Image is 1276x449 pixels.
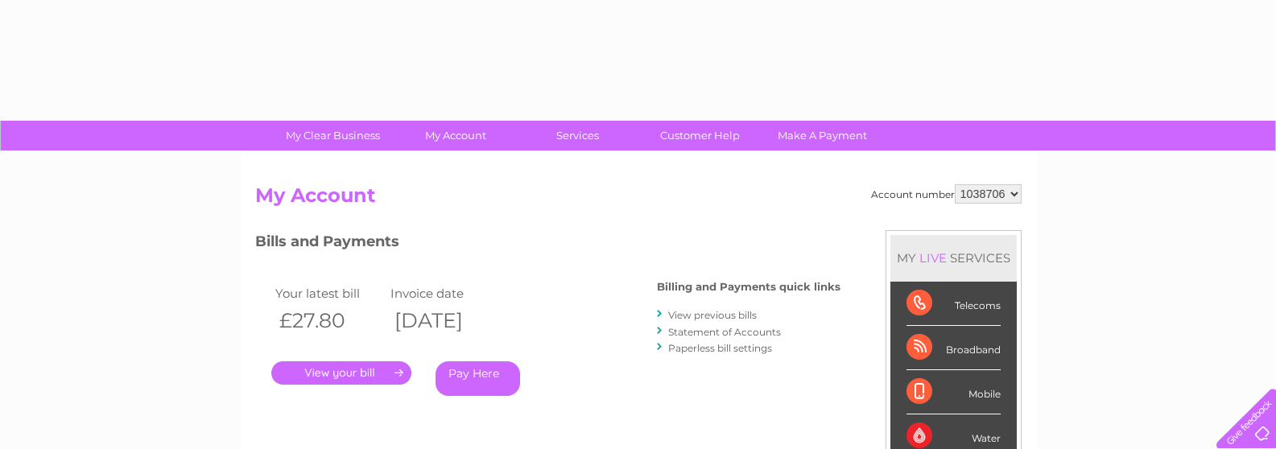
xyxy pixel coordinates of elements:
[634,121,766,150] a: Customer Help
[756,121,889,150] a: Make A Payment
[668,342,772,354] a: Paperless bill settings
[871,184,1022,204] div: Account number
[668,326,781,338] a: Statement of Accounts
[255,230,840,258] h3: Bills and Payments
[511,121,644,150] a: Services
[436,361,520,396] a: Pay Here
[386,304,502,337] th: [DATE]
[255,184,1022,215] h2: My Account
[386,282,502,304] td: Invoice date
[906,326,1001,370] div: Broadband
[271,304,387,337] th: £27.80
[657,281,840,293] h4: Billing and Payments quick links
[890,235,1017,281] div: MY SERVICES
[906,282,1001,326] div: Telecoms
[906,370,1001,414] div: Mobile
[389,121,522,150] a: My Account
[916,250,950,266] div: LIVE
[668,309,757,321] a: View previous bills
[266,121,399,150] a: My Clear Business
[271,361,411,385] a: .
[271,282,387,304] td: Your latest bill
